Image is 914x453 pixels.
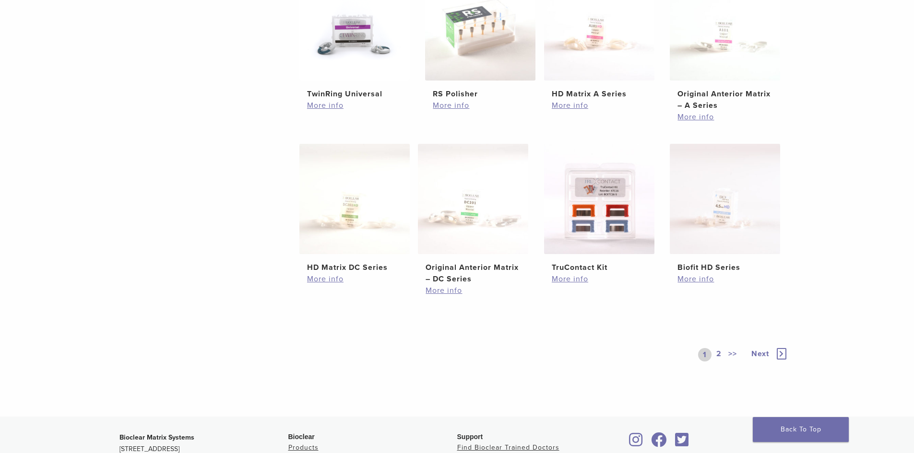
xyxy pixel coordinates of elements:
h2: Biofit HD Series [677,262,772,273]
a: Original Anterior Matrix - DC SeriesOriginal Anterior Matrix – DC Series [417,144,529,285]
img: Original Anterior Matrix - DC Series [418,144,528,254]
img: Biofit HD Series [670,144,780,254]
a: Find Bioclear Trained Doctors [457,443,559,452]
img: TruContact Kit [544,144,654,254]
h2: HD Matrix DC Series [307,262,402,273]
span: Support [457,433,483,441]
a: Biofit HD SeriesBiofit HD Series [669,144,781,273]
h2: Original Anterior Matrix – DC Series [426,262,521,285]
a: TruContact KitTruContact Kit [544,144,655,273]
a: More info [677,273,772,285]
span: Next [751,349,769,359]
a: 1 [698,348,712,361]
h2: TwinRing Universal [307,88,402,100]
a: More info [307,273,402,285]
a: More info [433,100,528,111]
a: More info [307,100,402,111]
a: Bioclear [626,438,646,448]
a: 2 [714,348,724,361]
h2: TruContact Kit [552,262,647,273]
a: More info [426,285,521,296]
a: Bioclear [672,438,692,448]
span: Bioclear [288,433,315,441]
a: More info [552,273,647,285]
strong: Bioclear Matrix Systems [119,433,194,441]
a: >> [726,348,739,361]
a: Bioclear [648,438,670,448]
h2: RS Polisher [433,88,528,100]
a: HD Matrix DC SeriesHD Matrix DC Series [299,144,411,273]
a: Products [288,443,319,452]
a: Back To Top [753,417,849,442]
a: More info [677,111,772,123]
img: HD Matrix DC Series [299,144,410,254]
h2: HD Matrix A Series [552,88,647,100]
h2: Original Anterior Matrix – A Series [677,88,772,111]
a: More info [552,100,647,111]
